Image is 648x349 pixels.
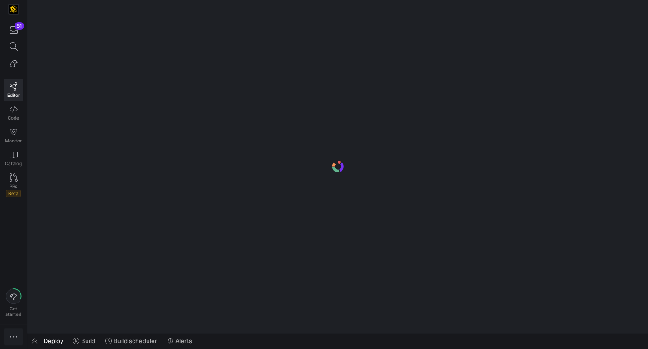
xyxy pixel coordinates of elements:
button: 51 [4,22,23,38]
a: Editor [4,79,23,101]
a: PRsBeta [4,170,23,201]
img: logo.gif [331,160,345,173]
span: Build [81,337,95,344]
span: Beta [6,190,21,197]
a: Catalog [4,147,23,170]
span: Get started [5,306,21,317]
button: Build [69,333,99,349]
span: Catalog [5,161,22,166]
span: Build scheduler [113,337,157,344]
span: Monitor [5,138,22,143]
button: Build scheduler [101,333,161,349]
a: https://storage.googleapis.com/y42-prod-data-exchange/images/uAsz27BndGEK0hZWDFeOjoxA7jCwgK9jE472... [4,1,23,17]
span: Deploy [44,337,63,344]
a: Code [4,101,23,124]
span: Alerts [175,337,192,344]
a: Monitor [4,124,23,147]
span: PRs [10,183,17,189]
span: Editor [7,92,20,98]
span: Code [8,115,19,121]
button: Alerts [163,333,196,349]
button: Getstarted [4,285,23,320]
img: https://storage.googleapis.com/y42-prod-data-exchange/images/uAsz27BndGEK0hZWDFeOjoxA7jCwgK9jE472... [9,5,18,14]
div: 51 [15,22,24,30]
